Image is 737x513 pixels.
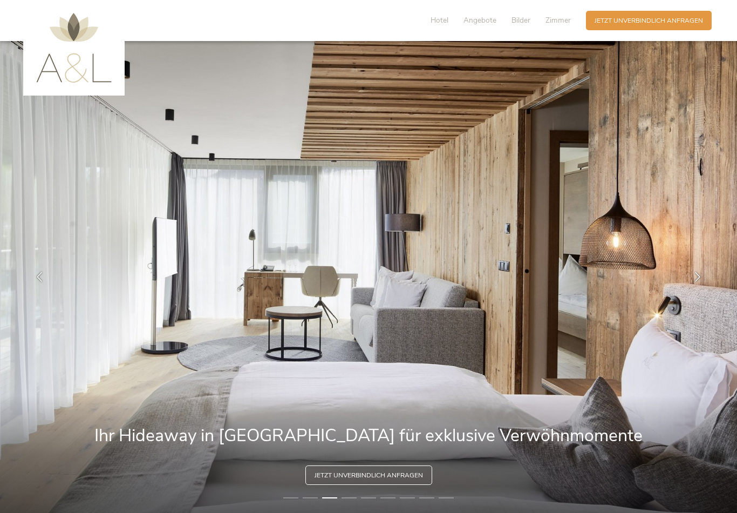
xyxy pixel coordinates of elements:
span: Jetzt unverbindlich anfragen [595,16,703,25]
span: Hotel [431,15,448,25]
img: AMONTI & LUNARIS Wellnessresort [36,13,112,83]
span: Bilder [511,15,530,25]
span: Angebote [463,15,496,25]
span: Zimmer [545,15,571,25]
span: Jetzt unverbindlich anfragen [315,471,423,480]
